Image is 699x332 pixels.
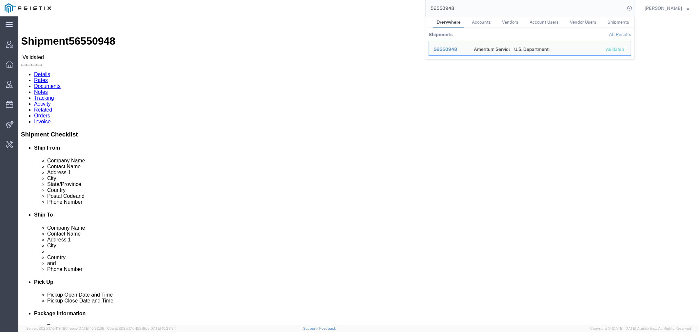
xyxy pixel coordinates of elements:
[530,20,559,25] span: Account Users
[514,41,546,55] div: U.S. Department of Defense
[107,326,176,330] span: Client: 2025.17.0-159f9de
[437,20,461,25] span: Everywhere
[18,16,699,325] iframe: FS Legacy Container
[434,47,457,52] span: 56550948
[319,326,336,330] a: Feedback
[609,32,631,37] a: View all shipments found by criterion
[570,20,596,25] span: Vendor Users
[149,326,176,330] span: [DATE] 10:23:34
[605,46,626,53] div: Validated
[645,5,682,12] span: Carrie Virgilio
[502,20,518,25] span: Vendors
[303,326,320,330] a: Support
[474,41,505,55] div: Amentum Service, Inc.
[472,20,491,25] span: Accounts
[644,4,690,12] button: [PERSON_NAME]
[434,46,465,53] div: 56550948
[78,326,104,330] span: [DATE] 10:32:38
[5,3,51,13] img: logo
[26,326,104,330] span: Server: 2025.17.0-1194904eeae
[429,28,634,59] table: Search Results
[426,0,625,16] input: Search for shipment number, reference number
[608,20,629,25] span: Shipments
[429,28,453,41] th: Shipments
[590,326,691,331] span: Copyright © [DATE]-[DATE] Agistix Inc., All Rights Reserved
